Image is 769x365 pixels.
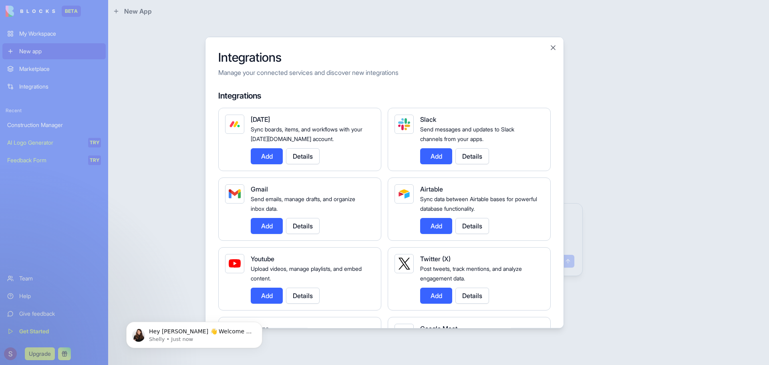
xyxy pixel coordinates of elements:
[251,254,274,262] span: Youtube
[256,3,270,18] div: Close
[455,218,489,234] button: Details
[251,125,362,142] span: Sync boards, items, and workflows with your [DATE][DOMAIN_NAME] account.
[218,50,551,64] h2: Integrations
[420,195,537,212] span: Sync data between Airtable bases for powerful database functionality.
[455,148,489,164] button: Details
[7,334,14,342] span: 😐
[286,148,320,164] button: Details
[420,218,452,234] button: Add
[251,195,355,212] span: Send emails, manage drafts, and organize inbox data.
[420,125,514,142] span: Send messages and updates to Slack channels from your apps.
[251,265,362,281] span: Upload videos, manage playlists, and embed content.
[420,254,451,262] span: Twitter (X)
[7,334,14,342] span: neutral face reaction
[420,287,452,303] button: Add
[251,218,283,234] button: Add
[286,287,320,303] button: Details
[420,185,443,193] span: Airtable
[420,148,452,164] button: Add
[13,334,20,342] span: smiley reaction
[420,265,522,281] span: Post tweets, track mentions, and analyze engagement data.
[114,305,274,361] iframe: Intercom notifications message
[218,90,551,101] h4: Integrations
[420,115,436,123] span: Slack
[455,287,489,303] button: Details
[251,185,268,193] span: Gmail
[420,324,457,332] span: Google Meet
[241,3,256,18] button: Collapse window
[251,287,283,303] button: Add
[13,334,20,342] span: 😃
[5,3,20,18] button: go back
[251,115,270,123] span: [DATE]
[251,148,283,164] button: Add
[286,218,320,234] button: Details
[218,67,551,77] p: Manage your connected services and discover new integrations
